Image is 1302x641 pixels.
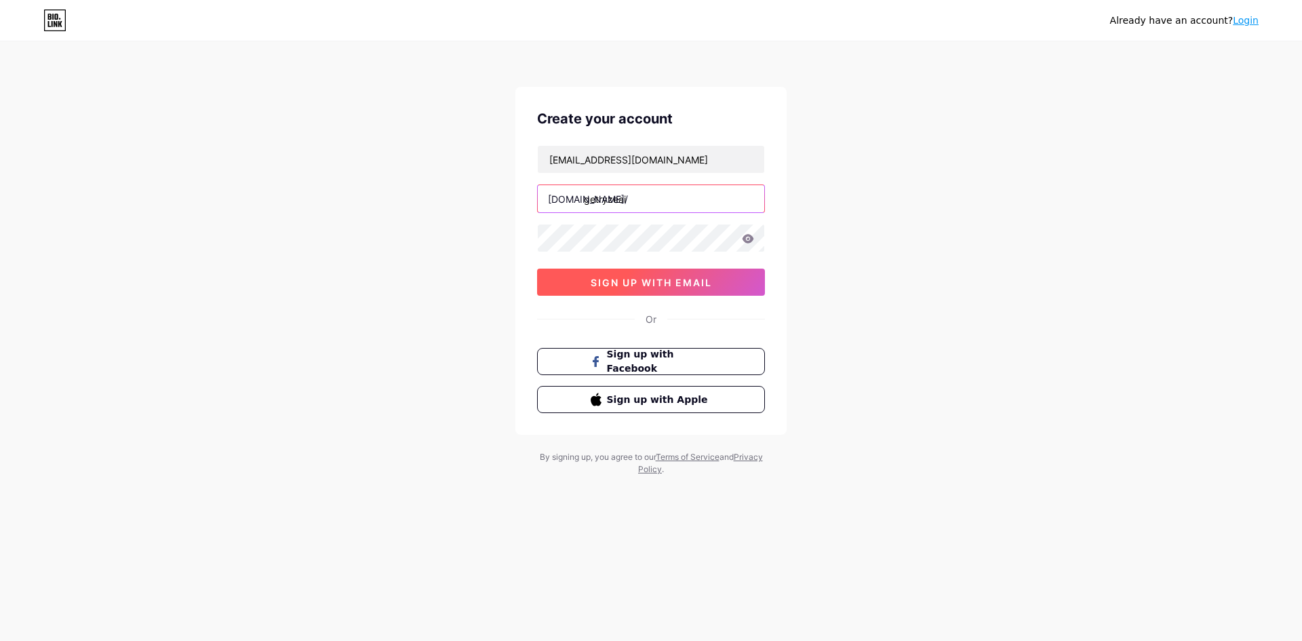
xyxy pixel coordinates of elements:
[656,452,719,462] a: Terms of Service
[607,347,712,376] span: Sign up with Facebook
[537,109,765,129] div: Create your account
[537,269,765,296] button: sign up with email
[538,146,764,173] input: Email
[536,451,766,475] div: By signing up, you agree to our and .
[1110,14,1259,28] div: Already have an account?
[537,348,765,375] button: Sign up with Facebook
[591,277,712,288] span: sign up with email
[646,312,656,326] div: Or
[548,192,628,206] div: [DOMAIN_NAME]/
[607,393,712,407] span: Sign up with Apple
[1233,15,1259,26] a: Login
[537,386,765,413] button: Sign up with Apple
[538,185,764,212] input: username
